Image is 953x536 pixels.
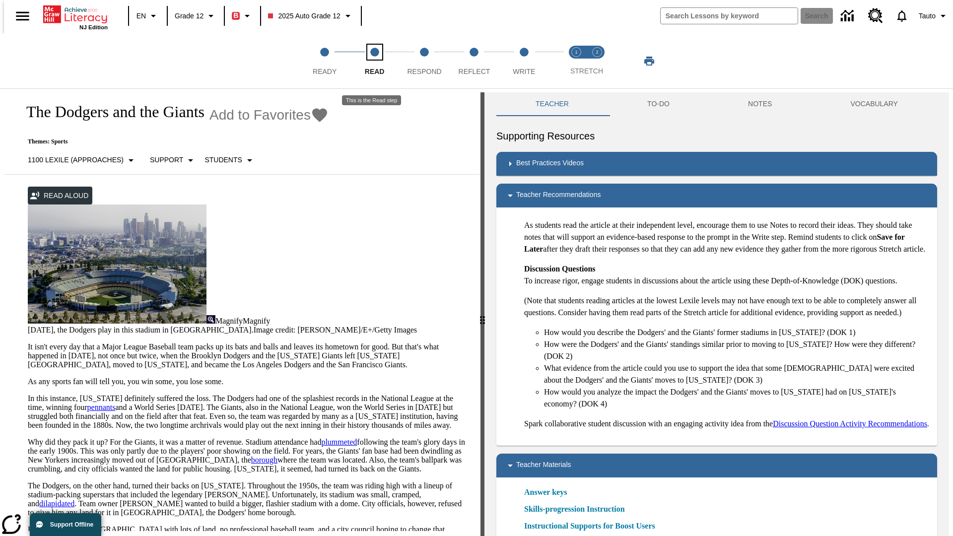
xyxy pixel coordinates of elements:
button: Select Student [201,151,259,169]
a: plummeted [321,438,357,446]
p: Best Practices Videos [516,158,584,170]
div: activity [484,92,949,536]
a: Skills-progression Instruction, Will open in new browser window or tab [524,503,625,515]
span: Ready [313,67,337,75]
strong: Discussion Questions [524,265,596,273]
span: Respond [407,67,441,75]
text: 2 [596,50,598,55]
button: Open side menu [8,1,37,31]
li: How would you analyze the impact the Dodgers' and the Giants' moves to [US_STATE] had on [US_STAT... [544,386,929,410]
button: Language: EN, Select a language [132,7,164,25]
span: Write [513,67,535,75]
a: Discussion Question Activity Recommendations [773,419,927,428]
button: Add to Favorites - The Dodgers and the Giants [209,106,329,124]
div: Teacher Materials [496,454,937,477]
span: Grade 12 [175,11,204,21]
div: Press Enter or Spacebar and then press right and left arrow keys to move the slider [480,92,484,536]
button: Profile/Settings [915,7,953,25]
input: search field [661,8,798,24]
a: borough [251,456,277,464]
p: Students [204,155,242,165]
h1: The Dodgers and the Giants [16,103,204,121]
button: Ready step 1 of 5 [296,34,353,88]
button: Write step 5 of 5 [495,34,553,88]
span: Support Offline [50,521,93,528]
button: Support Offline [30,513,101,536]
p: Spark collaborative student discussion with an engaging activity idea from the . [524,418,929,430]
button: Stretch Read step 1 of 2 [562,34,591,88]
span: Read [365,67,385,75]
a: Answer keys, Will open in new browser window or tab [524,486,567,498]
p: Why did they pack it up? For the Giants, it was a matter of revenue. Stadium attendance had follo... [28,438,469,473]
strong: Save for Later [524,233,905,253]
p: The Dodgers, on the other hand, turned their backs on [US_STATE]. Throughout the 1950s, the team ... [28,481,469,517]
span: Tauto [919,11,936,21]
span: Image credit: [PERSON_NAME]/E+/Getty Images [254,326,417,334]
button: VOCABULARY [811,92,937,116]
button: Stretch Respond step 2 of 2 [583,34,612,88]
p: To increase rigor, engage students in discussions about the article using these Depth-of-Knowledg... [524,263,929,287]
span: Reflect [459,67,490,75]
a: Data Center [835,2,862,30]
span: B [233,9,238,22]
button: Reflect step 4 of 5 [445,34,503,88]
p: In this instance, [US_STATE] definitely suffered the loss. The Dodgers had one of the splashiest ... [28,394,469,430]
button: NOTES [709,92,811,116]
button: Read Aloud [28,187,92,205]
li: How would you describe the Dodgers' and the Giants' former stadiums in [US_STATE]? (DOK 1) [544,327,929,338]
div: Best Practices Videos [496,152,937,176]
button: Class: 2025 Auto Grade 12, Select your class [264,7,357,25]
p: As students read the article at their independent level, encourage them to use Notes to record th... [524,219,929,255]
span: Magnify [215,317,243,325]
button: Boost Class color is red. Change class color [228,7,257,25]
div: reading [4,92,480,531]
a: Resource Center, Will open in new tab [862,2,889,29]
button: TO-DO [608,92,709,116]
p: Teacher Materials [516,460,571,471]
button: Scaffolds, Support [146,151,201,169]
div: This is the Read step [342,95,401,105]
button: Select Lexile, 1100 Lexile (Approaches) [24,151,141,169]
p: It isn't every day that a Major League Baseball team packs up its bats and balls and leaves its h... [28,342,469,369]
span: STRETCH [570,67,603,75]
button: Teacher [496,92,608,116]
a: Instructional Supports for Boost Users, Will open in new browser window or tab [524,520,655,532]
button: Read step 2 of 5 [345,34,403,88]
span: [DATE], the Dodgers play in this stadium in [GEOGRAPHIC_DATA]. [28,326,254,334]
h6: Supporting Resources [496,128,937,144]
button: Print [633,52,665,70]
div: Teacher Recommendations [496,184,937,207]
a: pennants [87,403,116,411]
p: 1100 Lexile (Approaches) [28,155,124,165]
p: Themes: Sports [16,138,329,145]
span: Magnify [243,317,270,325]
span: NJ Edition [79,24,108,30]
a: dilapidated [39,499,74,508]
a: Notifications [889,3,915,29]
p: Teacher Recommendations [516,190,601,201]
text: 1 [575,50,577,55]
img: Magnify [206,315,215,324]
p: Support [150,155,183,165]
div: Home [43,3,108,30]
button: Respond step 3 of 5 [396,34,453,88]
li: How were the Dodgers' and the Giants' standings similar prior to moving to [US_STATE]? How were t... [544,338,929,362]
p: (Note that students reading articles at the lowest Lexile levels may not have enough text to be a... [524,295,929,319]
span: Add to Favorites [209,107,311,123]
span: 2025 Auto Grade 12 [268,11,340,21]
button: Grade: Grade 12, Select a grade [171,7,221,25]
div: Instructional Panel Tabs [496,92,937,116]
p: As any sports fan will tell you, you win some, you lose some. [28,377,469,386]
li: What evidence from the article could you use to support the idea that some [DEMOGRAPHIC_DATA] wer... [544,362,929,386]
span: EN [136,11,146,21]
